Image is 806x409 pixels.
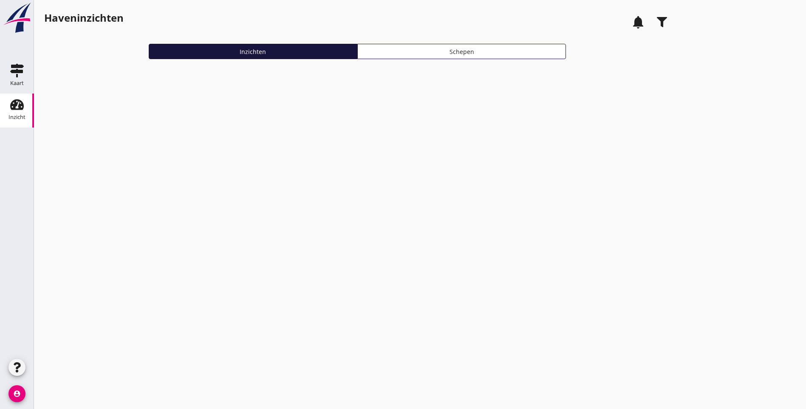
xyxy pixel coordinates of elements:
i: account_circle [8,385,25,402]
div: Inzicht [8,114,25,120]
button: Schepen [357,44,566,59]
div: Inzichten [153,47,354,56]
div: Schepen [361,47,562,56]
button: Inzichten [149,44,357,59]
div: Kaart [10,80,24,86]
img: logo-small.a267ee39.svg [2,2,32,34]
h1: Haveninzichten [44,10,124,37]
i: notifications [626,10,650,34]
